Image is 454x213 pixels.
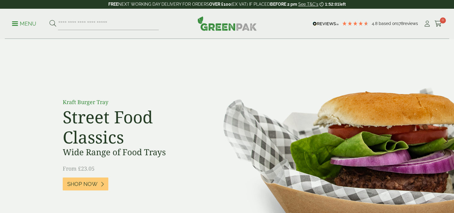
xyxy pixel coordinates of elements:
img: REVIEWS.io [313,22,339,26]
a: See T&C's [298,2,318,7]
a: Menu [12,20,36,26]
span: Shop Now [67,181,98,187]
h2: Street Food Classics [63,107,198,147]
span: From £23.05 [63,165,95,172]
i: My Account [423,21,431,27]
span: reviews [403,21,418,26]
span: left [339,2,346,7]
span: Based on [379,21,397,26]
p: Menu [12,20,36,27]
a: Shop Now [63,177,108,190]
a: 0 [434,19,442,28]
span: 178 [397,21,403,26]
h3: Wide Range of Food Trays [63,147,198,157]
span: 0 [440,17,446,23]
img: GreenPak Supplies [197,16,257,31]
strong: OVER £100 [209,2,231,7]
p: Kraft Burger Tray [63,98,198,106]
strong: BEFORE 2 pm [270,2,297,7]
strong: FREE [108,2,118,7]
span: 1:52:01 [325,2,339,7]
i: Cart [434,21,442,27]
div: 4.78 Stars [342,21,369,26]
span: 4.8 [372,21,379,26]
